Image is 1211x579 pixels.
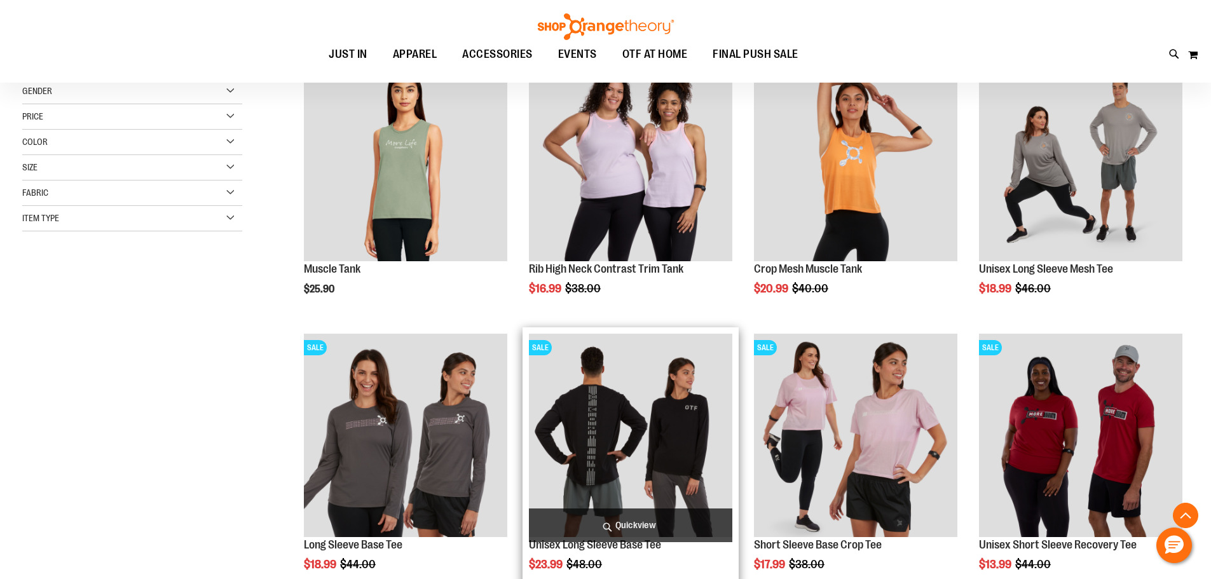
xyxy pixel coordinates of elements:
span: $40.00 [792,282,830,295]
span: APPAREL [393,40,437,69]
a: Long Sleeve Base Tee [304,538,402,551]
span: FINAL PUSH SALE [713,40,798,69]
span: $48.00 [566,558,604,571]
span: EVENTS [558,40,597,69]
span: SALE [754,340,777,355]
span: OTF AT HOME [622,40,688,69]
a: ACCESSORIES [449,40,545,69]
span: $20.99 [754,282,790,295]
a: Unisex Short Sleeve Recovery Tee [979,538,1137,551]
a: Muscle TankNEW [304,58,507,263]
a: Crop Mesh Muscle Tank primary imageSALE [754,58,957,263]
a: Rib Tank w/ Contrast Binding primary imageSALE [529,58,732,263]
img: Rib Tank w/ Contrast Binding primary image [529,58,732,261]
div: product [973,51,1189,327]
span: $18.99 [304,558,338,571]
span: SALE [979,340,1002,355]
a: Short Sleeve Base Crop Tee [754,538,882,551]
img: Product image for Long Sleeve Base Tee [304,334,507,537]
span: $38.00 [789,558,826,571]
a: FINAL PUSH SALE [700,40,811,69]
span: $44.00 [340,558,378,571]
span: $44.00 [1015,558,1053,571]
div: product [523,51,739,327]
a: OTF AT HOME [610,40,701,69]
div: product [298,51,514,327]
span: ACCESSORIES [462,40,533,69]
img: Product image for Short Sleeve Base Crop Tee [754,334,957,537]
a: Rib High Neck Contrast Trim Tank [529,262,683,275]
img: Shop Orangetheory [536,13,676,40]
a: Quickview [529,508,732,542]
span: JUST IN [329,40,367,69]
span: SALE [529,340,552,355]
a: Product image for Long Sleeve Base TeeSALE [304,334,507,539]
span: Size [22,162,38,172]
img: Unisex Long Sleeve Mesh Tee primary image [979,58,1182,261]
a: Muscle Tank [304,262,360,275]
img: Product image for Unisex Long Sleeve Base Tee [529,334,732,537]
a: Product image for Short Sleeve Base Crop TeeSALE [754,334,957,539]
div: product [748,51,964,327]
span: Item Type [22,213,59,223]
img: Product image for Unisex SS Recovery Tee [979,334,1182,537]
span: Color [22,137,48,147]
img: Crop Mesh Muscle Tank primary image [754,58,957,261]
span: $25.90 [304,283,336,295]
a: Crop Mesh Muscle Tank [754,262,862,275]
span: $23.99 [529,558,564,571]
button: Hello, have a question? Let’s chat. [1156,528,1192,563]
span: Price [22,111,43,121]
span: $38.00 [565,282,603,295]
a: Product image for Unisex SS Recovery TeeSALE [979,334,1182,539]
span: $17.99 [754,558,787,571]
a: APPAREL [380,40,450,69]
span: $16.99 [529,282,563,295]
span: $46.00 [1015,282,1053,295]
span: $13.99 [979,558,1013,571]
a: Product image for Unisex Long Sleeve Base TeeSALE [529,334,732,539]
a: Unisex Long Sleeve Mesh Tee primary imageSALE [979,58,1182,263]
button: Back To Top [1173,503,1198,528]
span: Fabric [22,187,48,198]
span: SALE [304,340,327,355]
img: Muscle Tank [304,58,507,261]
a: JUST IN [316,40,380,69]
a: EVENTS [545,40,610,69]
a: Unisex Long Sleeve Base Tee [529,538,661,551]
span: $18.99 [979,282,1013,295]
span: Gender [22,86,52,96]
a: Unisex Long Sleeve Mesh Tee [979,262,1113,275]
